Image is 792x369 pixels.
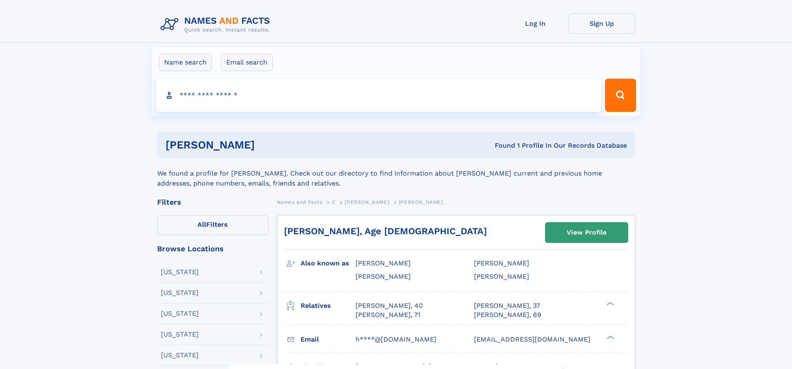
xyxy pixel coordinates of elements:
[157,215,269,235] label: Filters
[355,259,411,267] span: [PERSON_NAME]
[301,299,355,313] h3: Relatives
[605,79,636,112] button: Search Button
[545,223,628,243] a: View Profile
[161,290,199,296] div: [US_STATE]
[161,310,199,317] div: [US_STATE]
[569,13,635,34] a: Sign Up
[474,259,529,267] span: [PERSON_NAME]
[604,301,614,306] div: ❯
[355,272,411,280] span: [PERSON_NAME]
[157,245,269,253] div: Browse Locations
[502,13,569,34] a: Log In
[221,54,273,71] label: Email search
[345,199,389,205] span: [PERSON_NAME]
[375,141,627,150] div: Found 1 Profile In Our Records Database
[567,223,607,242] div: View Profile
[165,140,375,150] h1: [PERSON_NAME]
[284,226,487,236] a: [PERSON_NAME], Age [DEMOGRAPHIC_DATA]
[301,256,355,270] h3: Also known as
[157,198,269,206] div: Filters
[474,335,590,343] span: [EMAIL_ADDRESS][DOMAIN_NAME]
[157,13,277,36] img: Logo Names and Facts
[399,199,443,205] span: [PERSON_NAME]
[604,334,614,340] div: ❯
[159,54,212,71] label: Name search
[355,301,423,310] a: [PERSON_NAME], 40
[301,332,355,347] h3: Email
[156,79,602,112] input: search input
[161,269,199,275] div: [US_STATE]
[161,352,199,359] div: [US_STATE]
[474,301,540,310] a: [PERSON_NAME], 37
[332,197,336,207] a: C
[332,199,336,205] span: C
[474,310,541,319] a: [PERSON_NAME], 69
[157,158,635,188] div: We found a profile for [PERSON_NAME]. Check out our directory to find information about [PERSON_N...
[277,197,323,207] a: Names and Facts
[161,331,199,338] div: [US_STATE]
[197,220,206,228] span: All
[474,272,529,280] span: [PERSON_NAME]
[355,310,420,319] a: [PERSON_NAME], 71
[345,197,389,207] a: [PERSON_NAME]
